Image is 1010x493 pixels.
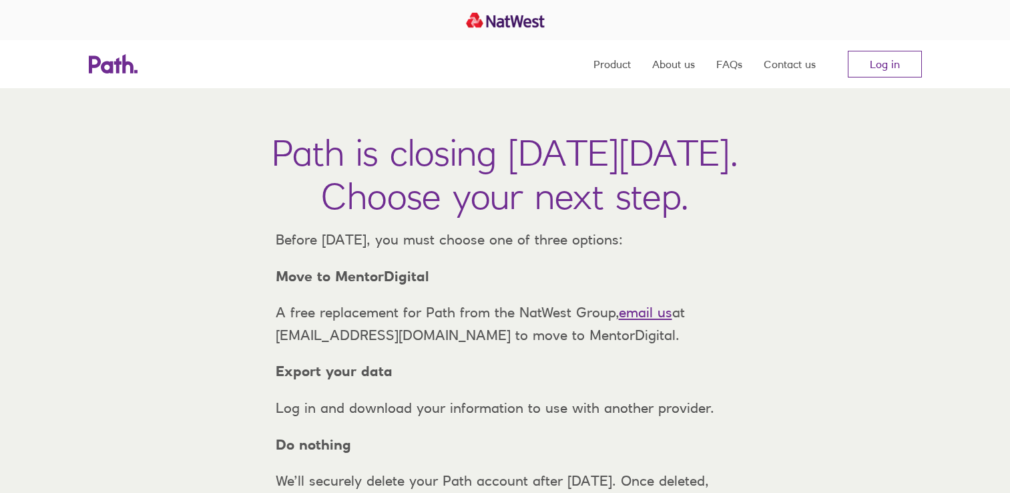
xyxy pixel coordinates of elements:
p: Log in and download your information to use with another provider. [265,397,746,420]
h1: Path is closing [DATE][DATE]. Choose your next step. [272,131,738,218]
a: About us [652,40,695,88]
strong: Move to MentorDigital [276,268,429,285]
p: Before [DATE], you must choose one of three options: [265,228,746,251]
a: Log in [848,51,922,77]
strong: Do nothing [276,436,351,453]
a: FAQs [716,40,742,88]
strong: Export your data [276,363,393,379]
a: Product [593,40,631,88]
p: A free replacement for Path from the NatWest Group, at [EMAIL_ADDRESS][DOMAIN_NAME] to move to Me... [265,301,746,346]
a: Contact us [764,40,816,88]
a: email us [619,304,672,321]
